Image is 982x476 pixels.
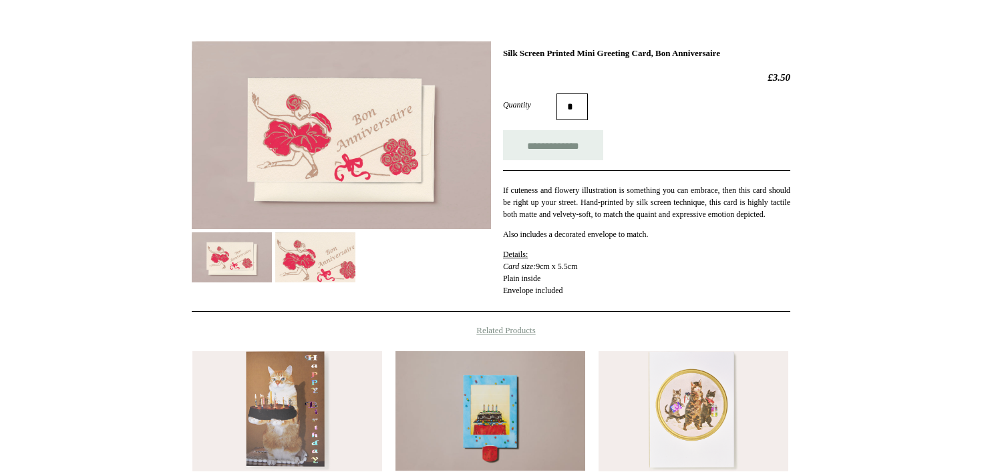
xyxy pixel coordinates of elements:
[192,351,382,471] img: Happy Birthday Cat Greeting Card
[503,262,536,271] em: Card size:
[503,48,790,59] h1: Silk Screen Printed Mini Greeting Card, Bon Anniversaire
[395,351,585,471] img: Birthday Cake Venetian Blind Greeting Card
[192,351,382,471] a: Happy Birthday Cat Greeting Card Happy Birthday Cat Greeting Card
[192,41,491,229] img: Silk Screen Printed Mini Greeting Card, Bon Anniversaire
[503,248,790,296] p: 9cm x 5.5cm Plain inside Envelope included
[157,325,825,336] h4: Related Products
[503,250,528,259] span: Details:
[503,99,556,111] label: Quantity
[503,228,790,240] p: Also includes a decorated envelope to match.
[599,351,788,471] a: Birthday Cats Embossed Greeting Card Birthday Cats Embossed Greeting Card
[395,351,585,471] a: Birthday Cake Venetian Blind Greeting Card Birthday Cake Venetian Blind Greeting Card
[503,71,790,83] h2: £3.50
[192,232,272,282] img: Silk Screen Printed Mini Greeting Card, Bon Anniversaire
[275,232,355,282] img: Silk Screen Printed Mini Greeting Card, Bon Anniversaire
[503,184,790,220] p: If cuteness and flowery illustration is something you can embrace, then this card should be right...
[599,351,788,471] img: Birthday Cats Embossed Greeting Card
